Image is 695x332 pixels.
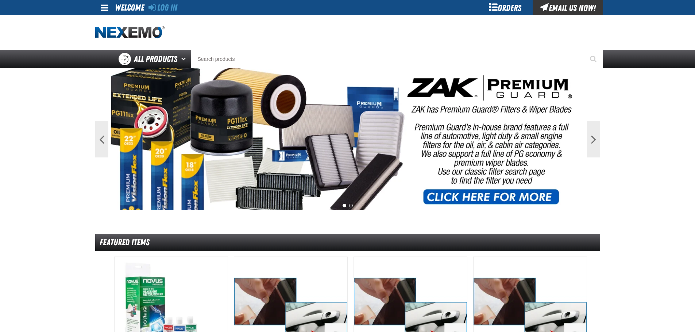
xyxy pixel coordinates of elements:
button: Start Searching [585,50,603,68]
button: 1 of 2 [343,204,346,207]
a: Log In [148,3,177,13]
button: Open All Products pages [179,50,191,68]
input: Search [191,50,603,68]
img: Nexemo logo [95,26,165,39]
img: PG Filters & Wipers [111,68,584,210]
div: Featured Items [95,234,600,251]
span: All Products [134,52,177,66]
button: Previous [95,121,108,157]
button: 2 of 2 [349,204,353,207]
button: Next [587,121,600,157]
